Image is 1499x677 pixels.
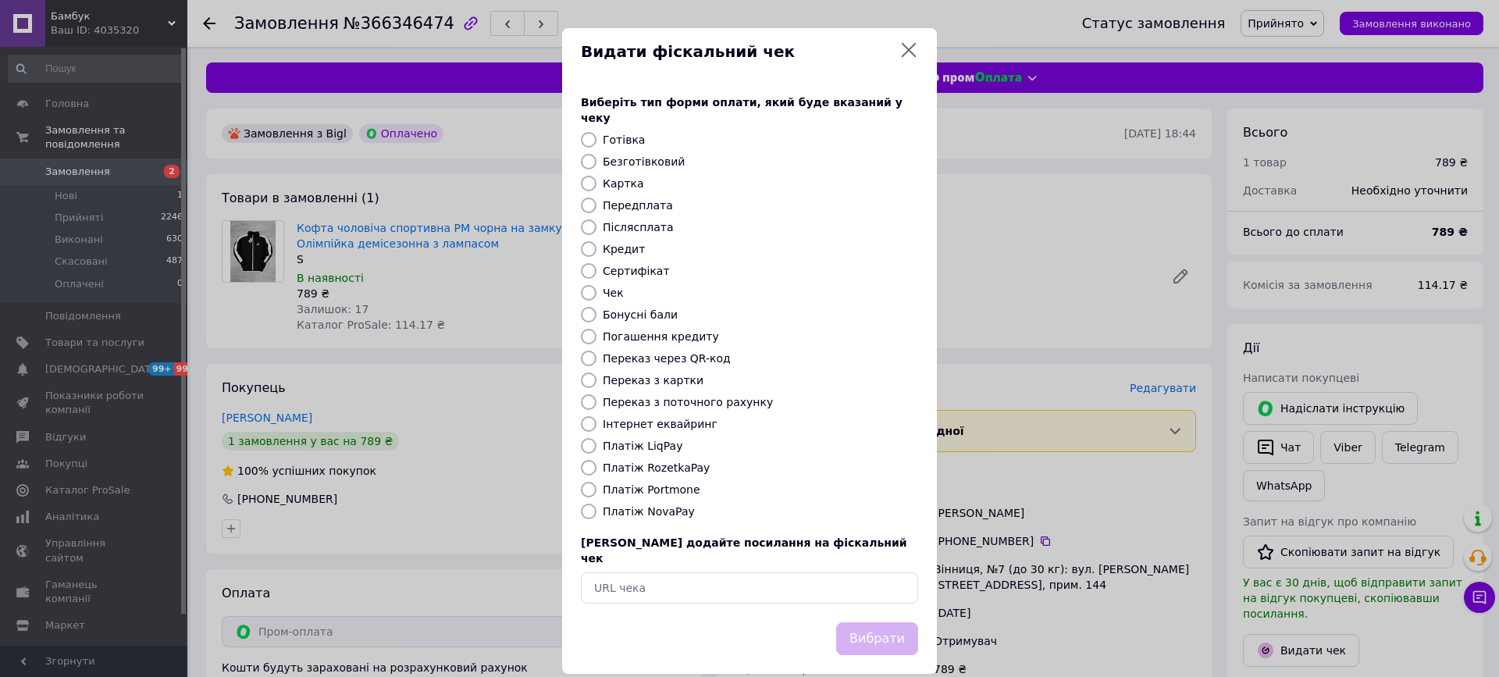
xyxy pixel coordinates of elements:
[603,461,710,474] label: Платіж RozetkaPay
[603,483,700,496] label: Платіж Portmone
[603,199,673,212] label: Передплата
[603,505,695,518] label: Платіж NovaPay
[603,221,674,233] label: Післясплата
[603,177,644,190] label: Картка
[581,41,893,63] span: Видати фіскальний чек
[603,265,670,277] label: Сертифікат
[603,134,645,146] label: Готівка
[581,96,903,124] span: Виберіть тип форми оплати, який буде вказаний у чеку
[603,308,678,321] label: Бонусні бали
[581,536,907,565] span: [PERSON_NAME] додайте посилання на фіскальний чек
[603,287,624,299] label: Чек
[603,155,685,168] label: Безготівковий
[603,330,719,343] label: Погашення кредиту
[603,440,682,452] label: Платіж LiqPay
[603,352,731,365] label: Переказ через QR-код
[603,418,717,430] label: Інтернет еквайринг
[603,243,645,255] label: Кредит
[603,374,703,387] label: Переказ з картки
[581,572,918,604] input: URL чека
[603,396,773,408] label: Переказ з поточного рахунку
